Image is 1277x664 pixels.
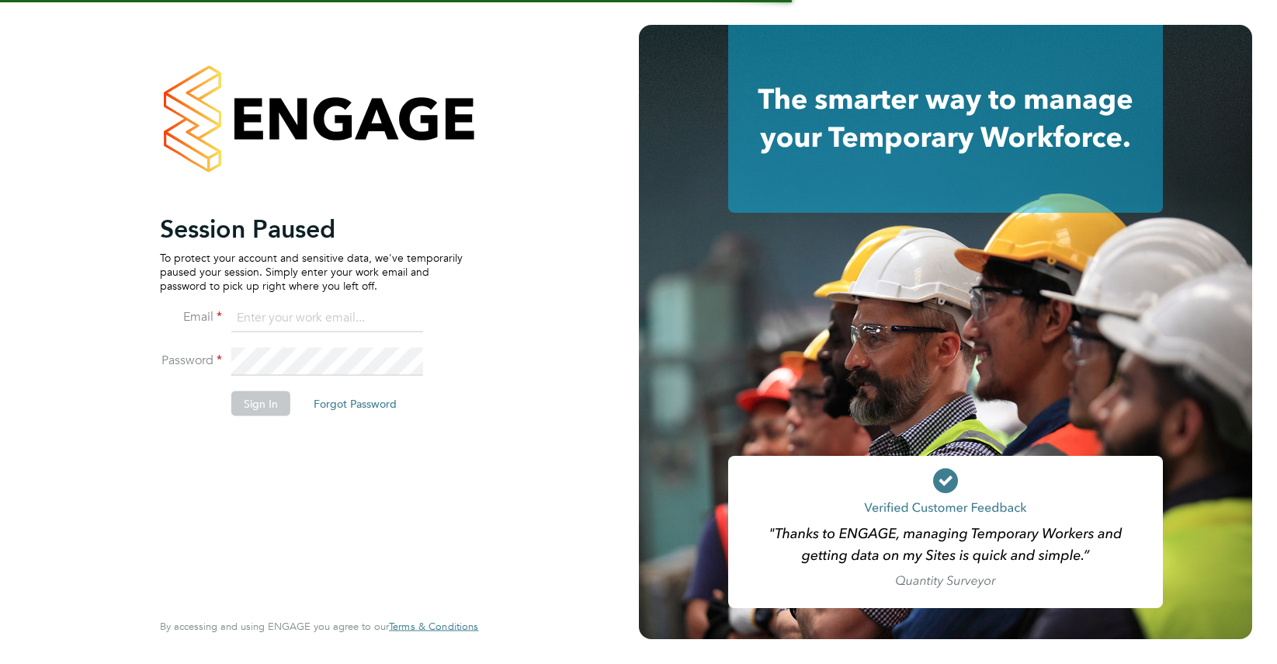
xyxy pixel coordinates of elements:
button: Forgot Password [301,391,409,415]
span: By accessing and using ENGAGE you agree to our [160,620,478,633]
h2: Session Paused [160,213,463,244]
label: Password [160,352,222,368]
button: Sign In [231,391,290,415]
input: Enter your work email... [231,304,423,332]
a: Terms & Conditions [389,621,478,633]
p: To protect your account and sensitive data, we've temporarily paused your session. Simply enter y... [160,250,463,293]
label: Email [160,308,222,325]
